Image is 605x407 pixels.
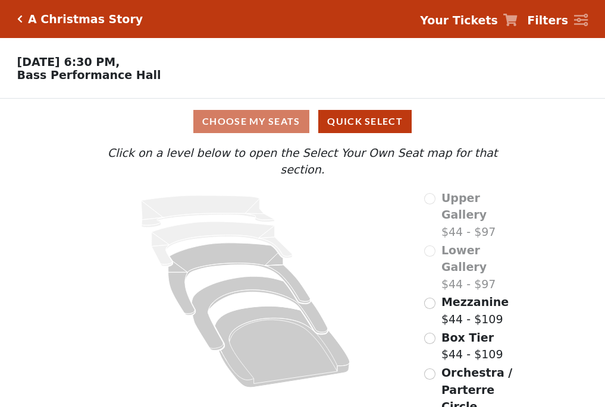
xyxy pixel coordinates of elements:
[420,12,518,29] a: Your Tickets
[441,295,509,308] span: Mezzanine
[441,331,494,344] span: Box Tier
[441,242,521,293] label: $44 - $97
[17,15,23,23] a: Click here to go back to filters
[441,244,487,274] span: Lower Gallery
[441,294,509,327] label: $44 - $109
[28,12,143,26] h5: A Christmas Story
[527,12,588,29] a: Filters
[441,190,521,241] label: $44 - $97
[441,329,503,363] label: $44 - $109
[318,110,412,133] button: Quick Select
[152,222,293,266] path: Lower Gallery - Seats Available: 0
[215,306,350,387] path: Orchestra / Parterre Circle - Seats Available: 243
[441,191,487,222] span: Upper Gallery
[527,14,568,27] strong: Filters
[142,195,275,228] path: Upper Gallery - Seats Available: 0
[84,144,521,178] p: Click on a level below to open the Select Your Own Seat map for that section.
[420,14,498,27] strong: Your Tickets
